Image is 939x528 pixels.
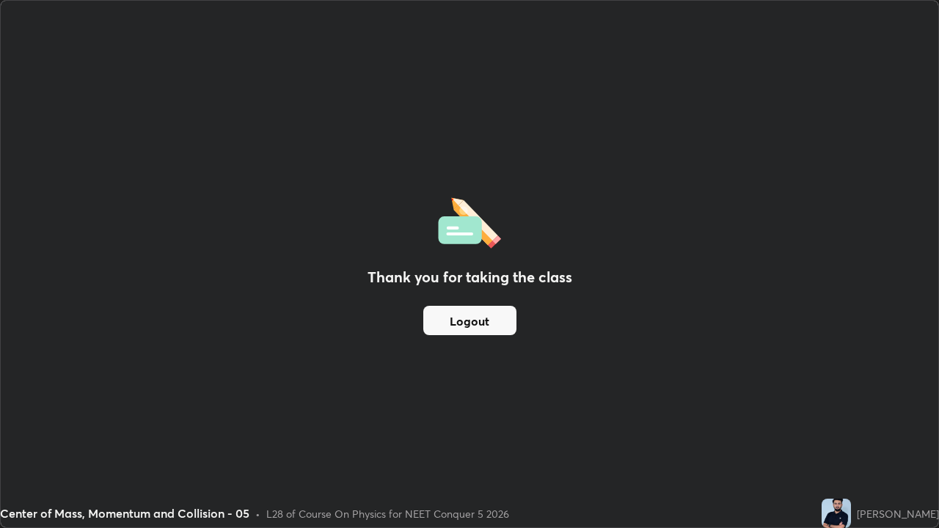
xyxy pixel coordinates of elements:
div: [PERSON_NAME] [857,506,939,521]
img: ef2b50091f9441e5b7725b7ba0742755.jpg [822,499,851,528]
div: L28 of Course On Physics for NEET Conquer 5 2026 [266,506,509,521]
div: • [255,506,260,521]
img: offlineFeedback.1438e8b3.svg [438,193,501,249]
button: Logout [423,306,516,335]
h2: Thank you for taking the class [368,266,572,288]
